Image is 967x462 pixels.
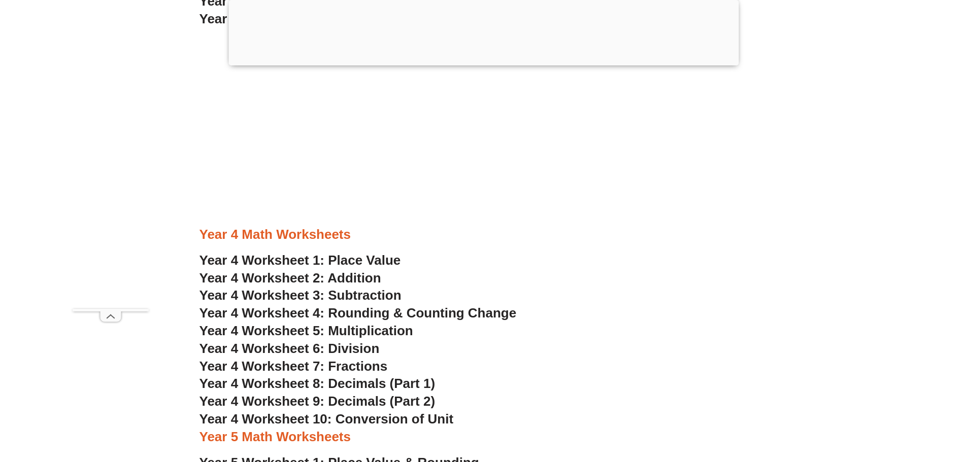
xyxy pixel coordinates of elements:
[199,305,517,321] a: Year 4 Worksheet 4: Rounding & Counting Change
[199,341,380,356] a: Year 4 Worksheet 6: Division
[199,323,413,338] a: Year 4 Worksheet 5: Multiplication
[798,347,967,462] iframe: Chat Widget
[199,270,381,286] a: Year 4 Worksheet 2: Addition
[199,411,454,427] a: Year 4 Worksheet 10: Conversion of Unit
[199,376,436,391] a: Year 4 Worksheet 8: Decimals (Part 1)
[73,23,149,309] iframe: Advertisement
[179,74,788,216] iframe: Advertisement
[199,359,388,374] a: Year 4 Worksheet 7: Fractions
[199,394,436,409] a: Year 4 Worksheet 9: Decimals (Part 2)
[199,253,401,268] a: Year 4 Worksheet 1: Place Value
[199,226,768,243] h3: Year 4 Math Worksheets
[199,11,474,26] a: Year 3 Worksheet 10: Skip Counting (Part 2)
[199,288,402,303] a: Year 4 Worksheet 3: Subtraction
[199,429,768,446] h3: Year 5 Math Worksheets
